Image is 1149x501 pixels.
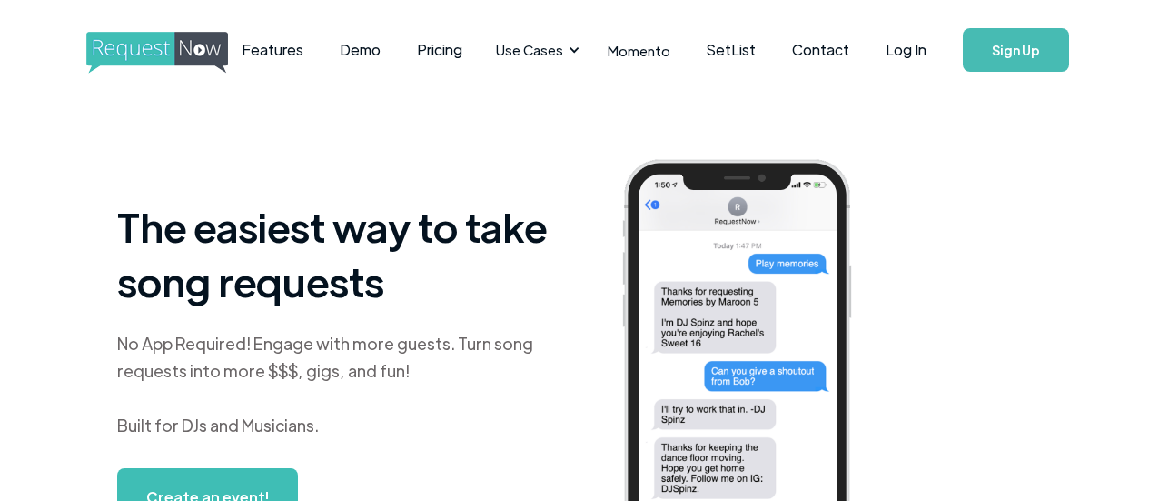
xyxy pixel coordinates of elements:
div: Use Cases [496,40,563,60]
a: home [86,32,178,68]
a: Sign Up [963,28,1069,72]
a: Pricing [399,22,480,78]
img: requestnow logo [86,32,262,74]
a: Contact [774,22,867,78]
a: Features [223,22,322,78]
a: Log In [867,18,945,82]
a: Momento [589,24,688,77]
h1: The easiest way to take song requests [117,199,548,308]
div: Use Cases [485,22,585,78]
a: SetList [688,22,774,78]
div: No App Required! Engage with more guests. Turn song requests into more $$$, gigs, and fun! Built ... [117,330,548,439]
a: Demo [322,22,399,78]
